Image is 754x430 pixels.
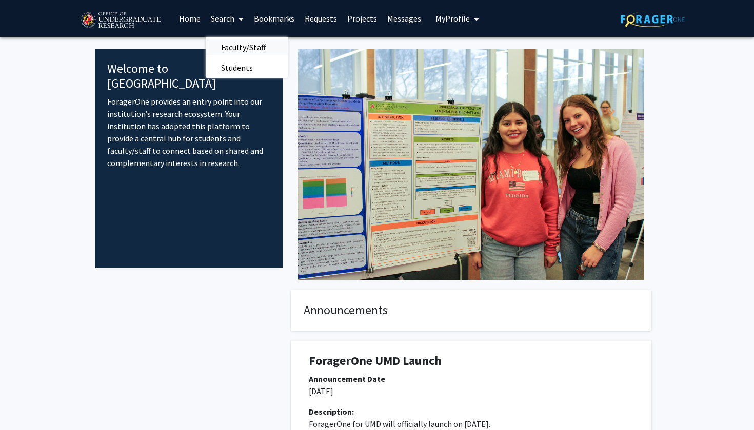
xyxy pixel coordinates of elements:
[206,60,288,75] a: Students
[309,418,633,430] p: ForagerOne for UMD will officially launch on [DATE].
[8,384,44,422] iframe: Chat
[206,37,281,57] span: Faculty/Staff
[77,8,164,33] img: University of Maryland Logo
[309,354,633,368] h1: ForagerOne UMD Launch
[309,405,633,418] div: Description:
[107,95,271,169] p: ForagerOne provides an entry point into our institution’s research ecosystem. Your institution ha...
[309,385,633,397] p: [DATE]
[206,57,268,78] span: Students
[174,1,206,36] a: Home
[206,1,249,36] a: Search
[309,373,633,385] div: Announcement Date
[304,303,639,318] h4: Announcements
[298,49,644,280] img: Cover Image
[249,1,300,36] a: Bookmarks
[621,11,685,27] img: ForagerOne Logo
[382,1,426,36] a: Messages
[206,39,288,55] a: Faculty/Staff
[342,1,382,36] a: Projects
[107,62,271,91] h4: Welcome to [GEOGRAPHIC_DATA]
[300,1,342,36] a: Requests
[435,13,470,24] span: My Profile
